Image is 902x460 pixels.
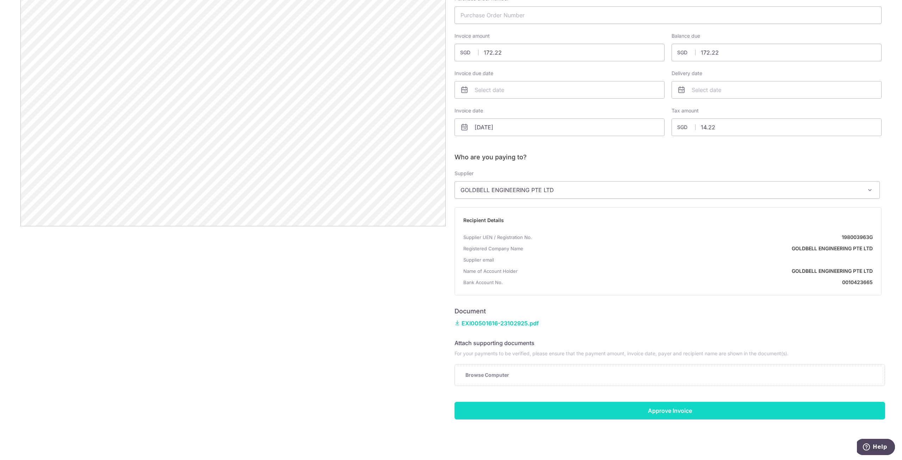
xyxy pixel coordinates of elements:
[460,256,668,264] label: Supplier email
[455,339,885,346] h6: Attach supporting documents
[455,170,474,177] label: Supplier
[462,320,539,327] span: EXI00501616-23102925.pdf
[460,49,478,56] span: SGD
[455,350,885,357] p: For your payments to be verified, please ensure that the payment amount, invoice date, payer and ...
[455,402,885,419] input: Approve Invoice
[672,81,882,99] input: Select date
[455,70,493,77] label: Invoice due date
[455,44,665,61] input: Invoice amount
[465,372,509,378] b: Browse Computer
[672,107,699,114] label: Tax amount
[460,278,668,287] label: Bank Account No.
[668,244,876,253] p: GOLDBELL ENGINEERING PTE LTD
[455,81,665,99] input: Select date
[16,5,30,11] span: Help
[455,107,483,114] label: Invoice date
[455,153,882,161] p: Who are you paying to?
[455,320,539,327] a: EXI00501616-23102925.pdf
[672,118,882,136] input: Invoice Amount
[672,44,882,61] input: Balance due
[857,439,895,456] iframe: Opens a widget where you can find more information
[672,32,700,39] label: Balance due
[677,124,696,131] span: SGD
[455,181,880,199] span: GOLDBELL ENGINEERING PTE LTD
[672,70,702,77] label: Delivery date
[455,118,665,136] input: Select Date
[668,267,876,275] p: GOLDBELL ENGINEERING PTE LTD
[455,32,490,39] label: Invoice amount
[455,182,879,198] span: GOLDBELL ENGINEERING PTE LTD
[455,307,486,315] span: translation missing: en.payables.review_form.document
[668,233,876,241] p: 198003963G
[677,49,696,56] span: SGD
[460,267,668,275] label: Name of Account Holder
[460,233,668,241] label: Supplier UEN / Registration No.
[460,244,668,253] label: Registered Company Name
[463,216,873,225] h4: Recipient Details
[668,278,876,287] p: 0010423665
[455,6,882,24] input: Purchase Order Number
